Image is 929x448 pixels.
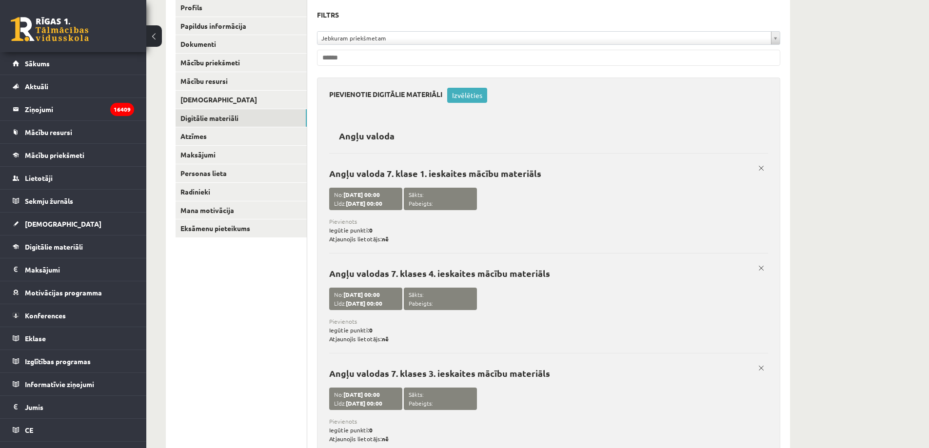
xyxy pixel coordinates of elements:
[176,219,307,237] a: Eksāmenu pieteikums
[25,174,53,182] span: Lietotāji
[343,291,380,298] strong: [DATE] 00:00
[13,258,134,281] a: Maksājumi
[404,288,477,310] span: Sākts: Pabeigts:
[329,268,761,278] p: Angļu valodas 7. klases 4. ieskaites mācību materiāls
[13,350,134,372] a: Izglītības programas
[176,17,307,35] a: Papildus informācija
[13,190,134,212] a: Sekmju žurnāls
[176,183,307,201] a: Radinieki
[329,235,389,243] span: Atjaunojis lietotājs:
[25,82,48,91] span: Aktuāli
[25,288,102,297] span: Motivācijas programma
[13,235,134,258] a: Digitālie materiāli
[13,419,134,441] a: CE
[329,435,389,443] span: Atjaunojis lietotājs:
[13,167,134,189] a: Lietotāji
[13,304,134,327] a: Konferences
[754,361,768,375] a: x
[754,161,768,175] a: x
[25,426,33,434] span: CE
[11,17,89,41] a: Rīgas 1. Tālmācības vidusskola
[382,235,389,243] strong: nē
[25,311,66,320] span: Konferences
[447,88,487,103] a: Izvēlēties
[329,388,402,410] span: No: Līdz:
[25,357,91,366] span: Izglītības programas
[329,124,404,147] h2: Angļu valoda
[346,399,382,407] strong: [DATE] 00:00
[25,403,43,411] span: Jumis
[25,219,101,228] span: [DEMOGRAPHIC_DATA]
[382,335,389,343] strong: nē
[329,188,402,210] span: No: Līdz:
[329,368,761,378] p: Angļu valodas 7. klases 3. ieskaites mācību materiāls
[13,144,134,166] a: Mācību priekšmeti
[13,75,134,97] a: Aktuāli
[25,59,50,68] span: Sākums
[13,98,134,120] a: Ziņojumi16409
[343,191,380,198] strong: [DATE] 00:00
[13,327,134,350] a: Eklase
[25,98,134,120] legend: Ziņojumi
[25,242,83,251] span: Digitālie materiāli
[176,164,307,182] a: Personas lieta
[176,91,307,109] a: [DEMOGRAPHIC_DATA]
[329,226,373,234] span: Iegūtie punkti:
[329,335,389,343] span: Atjaunojis lietotājs:
[25,128,72,136] span: Mācību resursi
[176,54,307,72] a: Mācību priekšmeti
[13,121,134,143] a: Mācību resursi
[329,88,447,98] h3: Pievienotie digitālie materiāli
[329,426,373,434] span: Iegūtie punkti:
[369,226,373,234] strong: 0
[369,326,373,334] strong: 0
[321,32,767,44] span: Jebkuram priekšmetam
[25,380,94,389] span: Informatīvie ziņojumi
[346,199,382,207] strong: [DATE] 00:00
[329,217,761,226] span: Pievienots
[329,317,761,326] span: Pievienots
[25,258,134,281] legend: Maksājumi
[404,188,477,210] span: Sākts: Pabeigts:
[13,396,134,418] a: Jumis
[13,52,134,75] a: Sākums
[13,373,134,395] a: Informatīvie ziņojumi
[13,281,134,304] a: Motivācijas programma
[754,261,768,275] a: x
[329,168,761,178] p: Angļu valoda 7. klase 1. ieskaites mācību materiāls
[176,109,307,127] a: Digitālie materiāli
[176,127,307,145] a: Atzīmes
[382,435,389,443] strong: nē
[404,388,477,410] span: Sākts: Pabeigts:
[317,8,769,21] h3: Filtrs
[110,103,134,116] i: 16409
[329,288,402,310] span: No: Līdz:
[176,201,307,219] a: Mana motivācija
[25,334,46,343] span: Eklase
[317,32,780,44] a: Jebkuram priekšmetam
[13,213,134,235] a: [DEMOGRAPHIC_DATA]
[176,146,307,164] a: Maksājumi
[346,299,382,307] strong: [DATE] 00:00
[25,196,73,205] span: Sekmju žurnāls
[176,35,307,53] a: Dokumenti
[25,151,84,159] span: Mācību priekšmeti
[343,390,380,398] strong: [DATE] 00:00
[329,326,373,334] span: Iegūtie punkti:
[176,72,307,90] a: Mācību resursi
[369,426,373,434] strong: 0
[329,417,761,426] span: Pievienots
